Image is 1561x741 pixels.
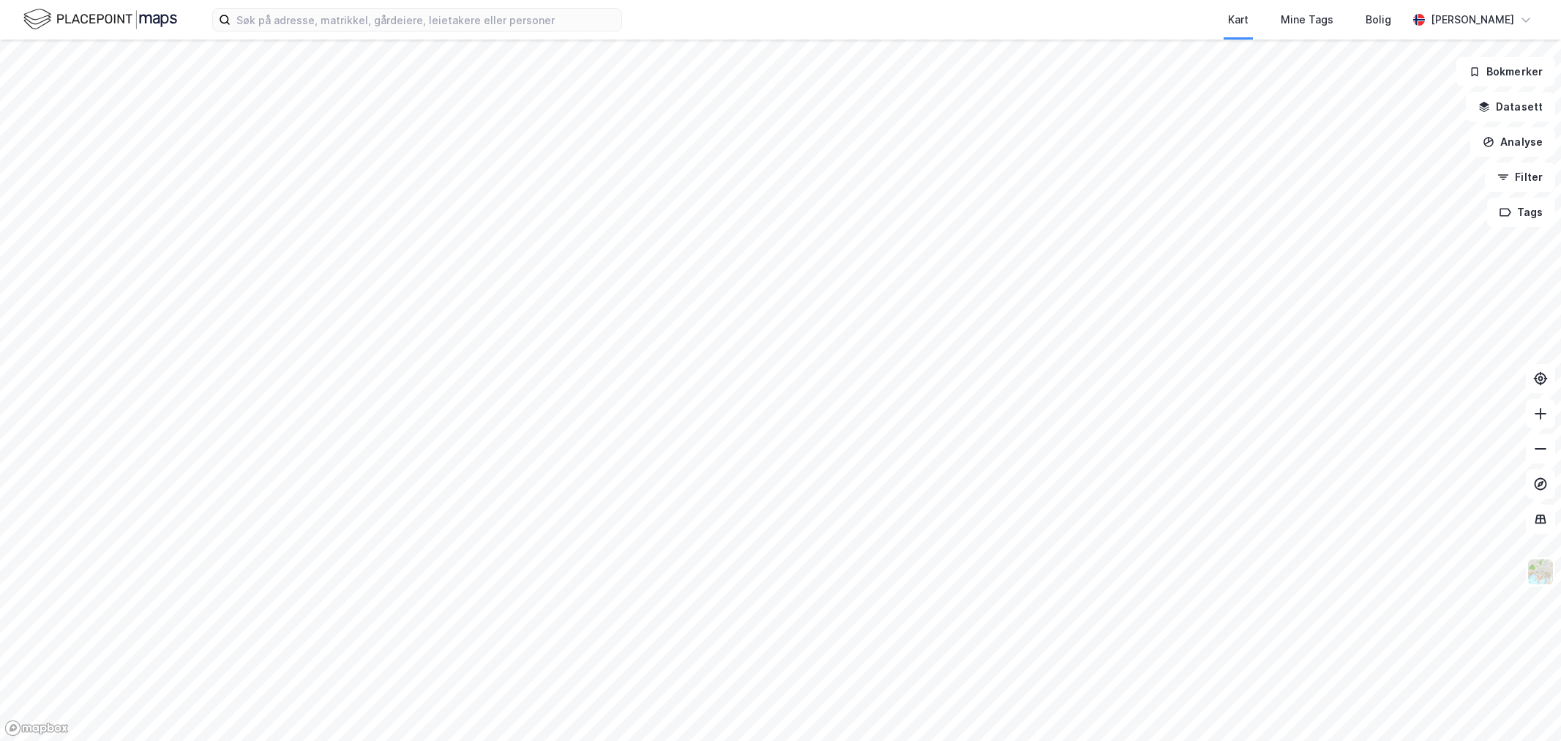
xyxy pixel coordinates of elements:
[1488,671,1561,741] div: Kontrollprogram for chat
[1366,11,1391,29] div: Bolig
[231,9,621,31] input: Søk på adresse, matrikkel, gårdeiere, leietakere eller personer
[1488,671,1561,741] iframe: Chat Widget
[23,7,177,32] img: logo.f888ab2527a4732fd821a326f86c7f29.svg
[1431,11,1514,29] div: [PERSON_NAME]
[1281,11,1333,29] div: Mine Tags
[1228,11,1249,29] div: Kart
